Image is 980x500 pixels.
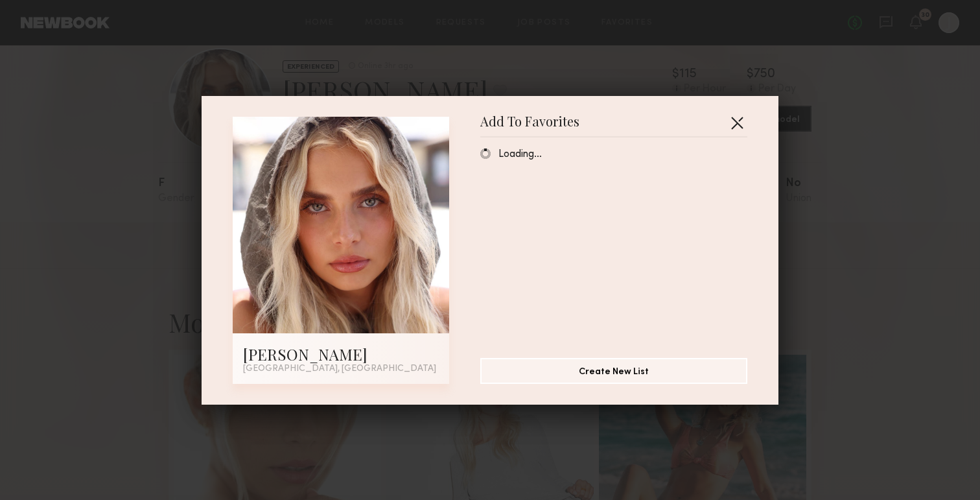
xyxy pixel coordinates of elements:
span: Loading… [498,149,542,160]
button: Create New List [480,358,747,384]
span: Add To Favorites [480,117,579,136]
div: [GEOGRAPHIC_DATA], [GEOGRAPHIC_DATA] [243,364,439,374]
button: Close [727,112,747,133]
div: [PERSON_NAME] [243,344,439,364]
